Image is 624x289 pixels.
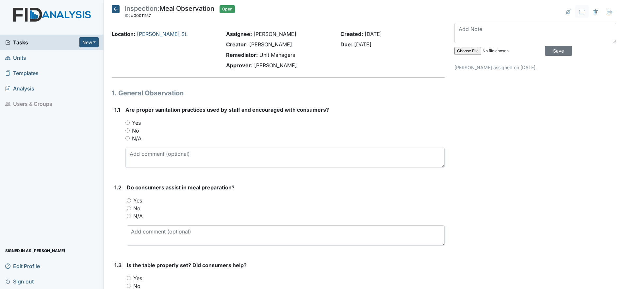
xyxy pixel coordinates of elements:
span: Templates [5,68,39,78]
input: No [127,206,131,210]
strong: Creator: [226,41,248,48]
button: New [79,37,99,47]
span: Units [5,53,26,63]
label: No [132,127,139,135]
input: Yes [125,120,130,125]
span: Signed in as [PERSON_NAME] [5,246,65,256]
label: N/A [132,135,141,142]
label: No [133,204,140,212]
label: N/A [133,212,143,220]
strong: Approver: [226,62,253,69]
p: [PERSON_NAME] assigned on [DATE]. [454,64,616,71]
a: Tasks [5,39,79,46]
span: Sign out [5,276,34,286]
span: ID: [125,13,130,18]
span: #00011157 [131,13,151,18]
label: Yes [133,274,142,282]
strong: Remediator: [226,52,258,58]
input: Save [545,46,572,56]
span: Inspection: [125,5,159,12]
span: [PERSON_NAME] [254,31,296,37]
span: Are proper sanitation practices used by staff and encouraged with consumers? [125,106,329,113]
input: Yes [127,198,131,202]
h1: 1. General Observation [112,88,445,98]
span: Is the table properly set? Did consumers help? [127,262,247,268]
span: Do consumers assist in meal preparation? [127,184,235,191]
input: No [127,284,131,288]
span: Unit Managers [259,52,295,58]
input: Yes [127,276,131,280]
strong: Created: [340,31,363,37]
a: [PERSON_NAME] St. [137,31,188,37]
input: N/A [125,136,130,140]
span: [PERSON_NAME] [249,41,292,48]
input: N/A [127,214,131,218]
label: 1.2 [114,184,122,191]
span: Analysis [5,83,34,93]
label: Yes [133,197,142,204]
label: 1.1 [114,106,120,114]
span: Open [220,5,235,13]
span: [PERSON_NAME] [254,62,297,69]
span: [DATE] [365,31,382,37]
strong: Location: [112,31,135,37]
span: Edit Profile [5,261,40,271]
div: Meal Observation [125,5,214,20]
label: Yes [132,119,141,127]
label: 1.3 [114,261,122,269]
span: [DATE] [354,41,371,48]
strong: Due: [340,41,353,48]
strong: Assignee: [226,31,252,37]
input: No [125,128,130,133]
